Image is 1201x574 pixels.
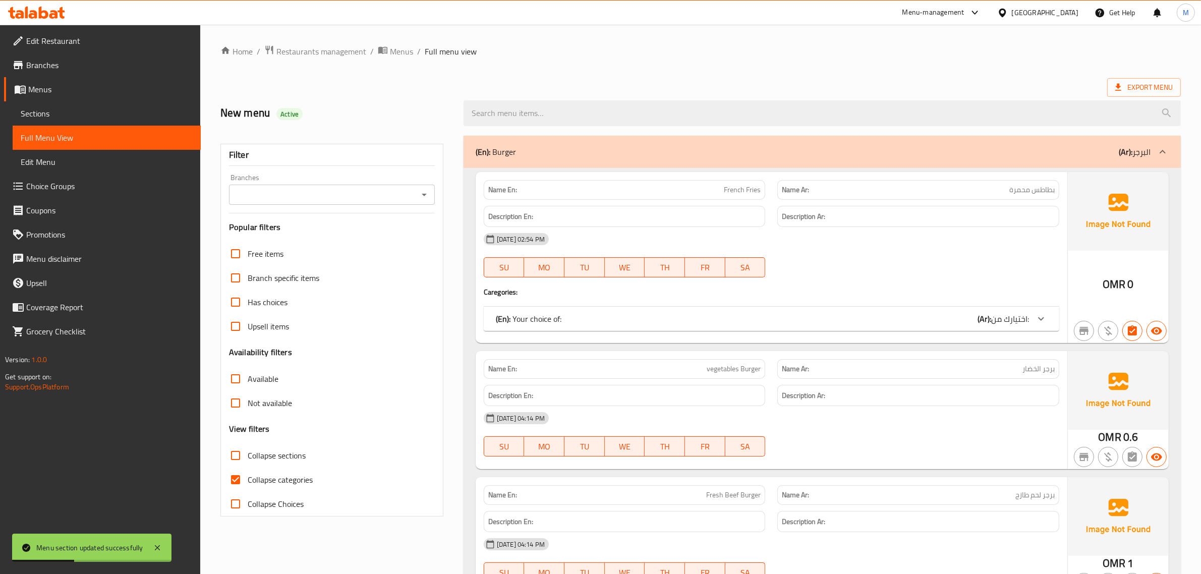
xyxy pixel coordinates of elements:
span: Menus [28,83,193,95]
button: TH [645,257,685,277]
input: search [464,100,1181,126]
a: Upsell [4,271,201,295]
span: Free items [248,248,283,260]
span: Upsell [26,277,193,289]
span: برجر الخضار [1022,364,1055,374]
span: [DATE] 04:14 PM [493,540,549,549]
span: Grocery Checklist [26,325,193,337]
button: Purchased item [1098,321,1118,341]
span: OMR [1103,274,1125,294]
span: Edit Menu [21,156,193,168]
strong: Name Ar: [782,490,809,500]
li: / [370,45,374,58]
span: [DATE] 02:54 PM [493,235,549,244]
div: Filter [229,144,435,166]
button: Open [417,188,431,202]
img: Ae5nvW7+0k+MAAAAAElFTkSuQmCC [1068,477,1169,556]
img: Ae5nvW7+0k+MAAAAAElFTkSuQmCC [1068,351,1169,430]
span: 0 [1128,274,1134,294]
b: (Ar): [978,311,991,326]
span: MO [528,439,560,454]
span: Collapse categories [248,474,313,486]
strong: Description En: [488,389,533,402]
button: Not branch specific item [1074,321,1094,341]
img: Ae5nvW7+0k+MAAAAAElFTkSuQmCC [1068,172,1169,251]
strong: Name En: [488,185,517,195]
span: [DATE] 04:14 PM [493,414,549,423]
span: Branch specific items [248,272,319,284]
button: WE [605,436,645,456]
span: Edit Restaurant [26,35,193,47]
button: Has choices [1122,321,1142,341]
strong: Name En: [488,364,517,374]
span: French Fries [724,185,761,195]
button: SU [484,257,525,277]
strong: Description En: [488,515,533,528]
b: (En): [496,311,510,326]
button: TU [564,257,605,277]
span: Fresh Beef Burger [706,490,761,500]
div: (En): Your choice of:(Ar):اختيارك من: [484,307,1059,331]
strong: Description Ar: [782,210,825,223]
strong: Name Ar: [782,364,809,374]
span: Restaurants management [276,45,366,58]
button: SA [725,257,766,277]
span: Version: [5,353,30,366]
span: Not available [248,397,292,409]
li: / [257,45,260,58]
a: Menus [4,77,201,101]
a: Coupons [4,198,201,222]
span: WE [609,439,641,454]
a: Full Menu View [13,126,201,150]
a: Edit Menu [13,150,201,174]
h3: Availability filters [229,347,292,358]
span: SU [488,260,521,275]
a: Support.OpsPlatform [5,380,69,393]
button: Available [1147,321,1167,341]
p: البرجر [1119,146,1151,158]
a: Restaurants management [264,45,366,58]
a: Grocery Checklist [4,319,201,343]
span: برجر لحم طازج [1015,490,1055,500]
span: Promotions [26,228,193,241]
a: Promotions [4,222,201,247]
span: Coverage Report [26,301,193,313]
span: WE [609,260,641,275]
span: FR [689,439,721,454]
h3: Popular filters [229,221,435,233]
button: Available [1147,447,1167,467]
p: Your choice of: [496,313,561,325]
span: Full Menu View [21,132,193,144]
span: Export Menu [1115,81,1173,94]
span: TH [649,439,681,454]
span: OMR [1103,553,1125,573]
span: SU [488,439,521,454]
span: Available [248,373,278,385]
span: Active [276,109,303,119]
span: SA [729,439,762,454]
span: TU [568,260,601,275]
span: اختيارك من: [991,311,1029,326]
a: Sections [13,101,201,126]
span: Get support on: [5,370,51,383]
li: / [417,45,421,58]
button: FR [685,257,725,277]
div: [GEOGRAPHIC_DATA] [1012,7,1078,18]
span: Menu disclaimer [26,253,193,265]
span: Choice Groups [26,180,193,192]
p: Burger [476,146,516,158]
span: vegetables Burger [707,364,761,374]
button: MO [524,257,564,277]
span: M [1183,7,1189,18]
a: Home [220,45,253,58]
span: Upsell items [248,320,289,332]
span: Full menu view [425,45,477,58]
button: WE [605,257,645,277]
h4: Caregories: [484,287,1059,297]
button: SU [484,436,525,456]
button: MO [524,436,564,456]
a: Menus [378,45,413,58]
button: SA [725,436,766,456]
div: (En): Burger(Ar):البرجر [464,136,1181,168]
a: Coverage Report [4,295,201,319]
